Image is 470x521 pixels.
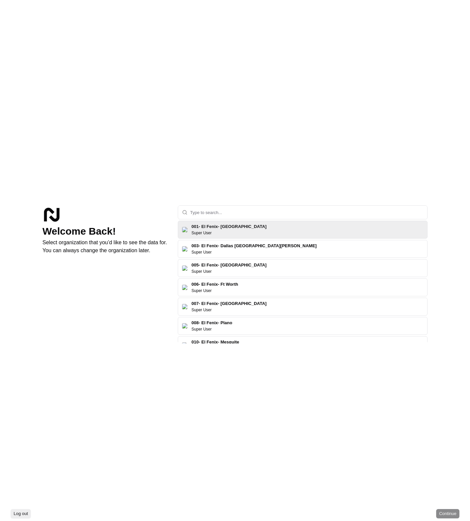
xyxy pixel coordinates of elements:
[182,265,187,271] img: Flag of us
[182,323,187,329] img: Flag of us
[191,320,232,326] h2: 008- El Fenix- Plano
[191,243,316,249] h2: 003- El Fenix- Dallas [GEOGRAPHIC_DATA][PERSON_NAME]
[191,307,212,313] p: Super User
[42,225,167,237] h1: Welcome Back!
[182,304,187,309] img: Flag of us
[191,262,266,268] h2: 005- El Fenix- [GEOGRAPHIC_DATA]
[191,230,212,236] p: Super User
[182,342,187,348] img: Flag of us
[191,327,212,332] p: Super User
[191,250,212,255] p: Super User
[191,224,266,230] h2: 001- El Fenix- [GEOGRAPHIC_DATA]
[11,509,31,518] button: Log out
[182,227,187,232] img: Flag of us
[191,339,239,345] h2: 010- El Fenix- Mesquite
[191,301,266,307] h2: 007- El Fenix- [GEOGRAPHIC_DATA]
[191,281,238,287] h2: 006- El Fenix- Ft Worth
[182,246,187,252] img: Flag of us
[42,239,167,255] p: Select organization that you’d like to see the data for. You can always change the organization l...
[191,269,212,274] p: Super User
[191,288,212,293] p: Super User
[182,285,187,290] img: Flag of us
[190,206,423,219] input: Type to search...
